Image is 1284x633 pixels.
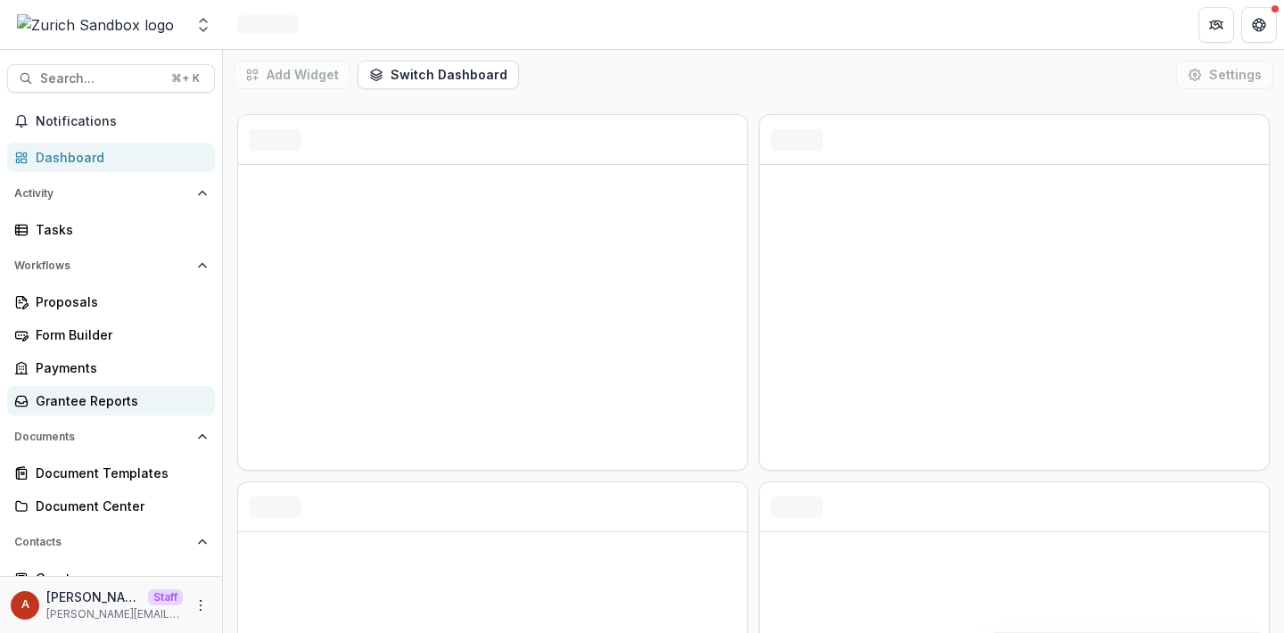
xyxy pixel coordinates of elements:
div: Tasks [36,220,201,239]
a: Grantee Reports [7,386,215,415]
button: Get Help [1241,7,1277,43]
a: Form Builder [7,320,215,349]
div: Proposals [36,292,201,311]
p: [PERSON_NAME][EMAIL_ADDRESS][DOMAIN_NAME] [46,606,183,622]
span: Workflows [14,259,190,272]
button: Notifications [7,107,215,136]
button: Open Workflows [7,251,215,280]
div: Dashboard [36,148,201,167]
span: Documents [14,431,190,443]
nav: breadcrumb [230,12,306,37]
div: Grantees [36,569,201,588]
div: Form Builder [36,325,201,344]
a: Tasks [7,215,215,244]
button: Open Documents [7,423,215,451]
button: Open Activity [7,179,215,208]
div: Document Center [36,497,201,515]
p: [PERSON_NAME] [46,588,141,606]
div: Payments [36,358,201,377]
img: Zurich Sandbox logo [17,14,174,36]
button: Partners [1198,7,1234,43]
button: Settings [1176,61,1273,89]
button: Open Contacts [7,528,215,556]
button: Open entity switcher [191,7,216,43]
span: Notifications [36,114,208,129]
a: Document Center [7,491,215,521]
button: Add Widget [234,61,350,89]
a: Proposals [7,287,215,316]
span: Contacts [14,536,190,548]
span: Activity [14,187,190,200]
p: Staff [148,589,183,605]
a: Document Templates [7,458,215,488]
button: Search... [7,64,215,93]
button: More [190,595,211,616]
div: Document Templates [36,464,201,482]
button: Switch Dashboard [358,61,519,89]
a: Payments [7,353,215,382]
div: Grantee Reports [36,391,201,410]
span: Search... [40,71,160,86]
a: Grantees [7,563,215,593]
div: Anna [21,599,29,611]
div: ⌘ + K [168,69,203,88]
a: Dashboard [7,143,215,172]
